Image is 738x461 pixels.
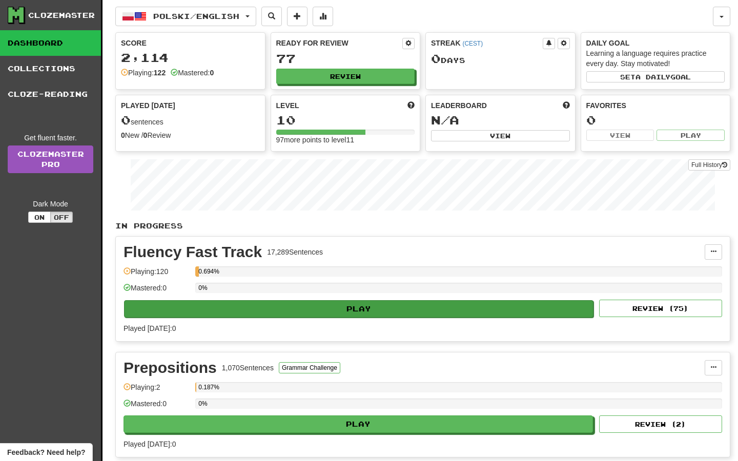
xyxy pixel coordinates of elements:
div: 10 [276,114,415,127]
span: Played [DATE]: 0 [124,440,176,448]
button: Review (75) [599,300,722,317]
span: N/A [431,113,459,127]
span: Played [DATE]: 0 [124,324,176,332]
button: Grammar Challenge [279,362,340,373]
div: sentences [121,114,260,127]
button: Polski/English [115,7,256,26]
button: View [431,130,570,141]
div: Daily Goal [586,38,725,48]
a: ClozemasterPro [8,145,93,173]
span: a daily [635,73,670,80]
p: In Progress [115,221,730,231]
div: Mastered: 0 [124,399,190,415]
div: 77 [276,52,415,65]
strong: 0 [143,131,148,139]
div: Fluency Fast Track [124,244,262,260]
span: Level [276,100,299,111]
div: 17,289 Sentences [267,247,323,257]
div: Learning a language requires practice every day. Stay motivated! [586,48,725,69]
div: 0.694% [198,266,199,277]
span: Score more points to level up [407,100,415,111]
span: Leaderboard [431,100,487,111]
button: Review (2) [599,415,722,433]
div: Dark Mode [8,199,93,209]
div: Mastered: [171,68,214,78]
button: Play [124,300,593,318]
div: Playing: 2 [124,382,190,399]
button: Add sentence to collection [287,7,307,26]
div: 2,114 [121,51,260,64]
div: Day s [431,52,570,66]
span: 0 [431,51,441,66]
div: 0 [586,114,725,127]
strong: 0 [121,131,125,139]
div: Playing: 120 [124,266,190,283]
button: On [28,212,51,223]
span: 0 [121,113,131,127]
button: View [586,130,654,141]
span: Open feedback widget [7,447,85,457]
button: Seta dailygoal [586,71,725,82]
button: Review [276,69,415,84]
button: Play [124,415,593,433]
strong: 0 [210,69,214,77]
div: Playing: [121,68,166,78]
div: Favorites [586,100,725,111]
button: Search sentences [261,7,282,26]
div: New / Review [121,130,260,140]
div: Clozemaster [28,10,95,20]
span: Played [DATE] [121,100,175,111]
strong: 122 [154,69,166,77]
div: 97 more points to level 11 [276,135,415,145]
button: Full History [688,159,730,171]
button: More stats [313,7,333,26]
button: Off [50,212,73,223]
div: 1,070 Sentences [222,363,274,373]
span: Polski / English [153,12,239,20]
div: Ready for Review [276,38,403,48]
div: Streak [431,38,543,48]
a: (CEST) [462,40,483,47]
span: This week in points, UTC [563,100,570,111]
div: Get fluent faster. [8,133,93,143]
div: Score [121,38,260,48]
div: Prepositions [124,360,217,375]
div: Mastered: 0 [124,283,190,300]
button: Play [657,130,725,141]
